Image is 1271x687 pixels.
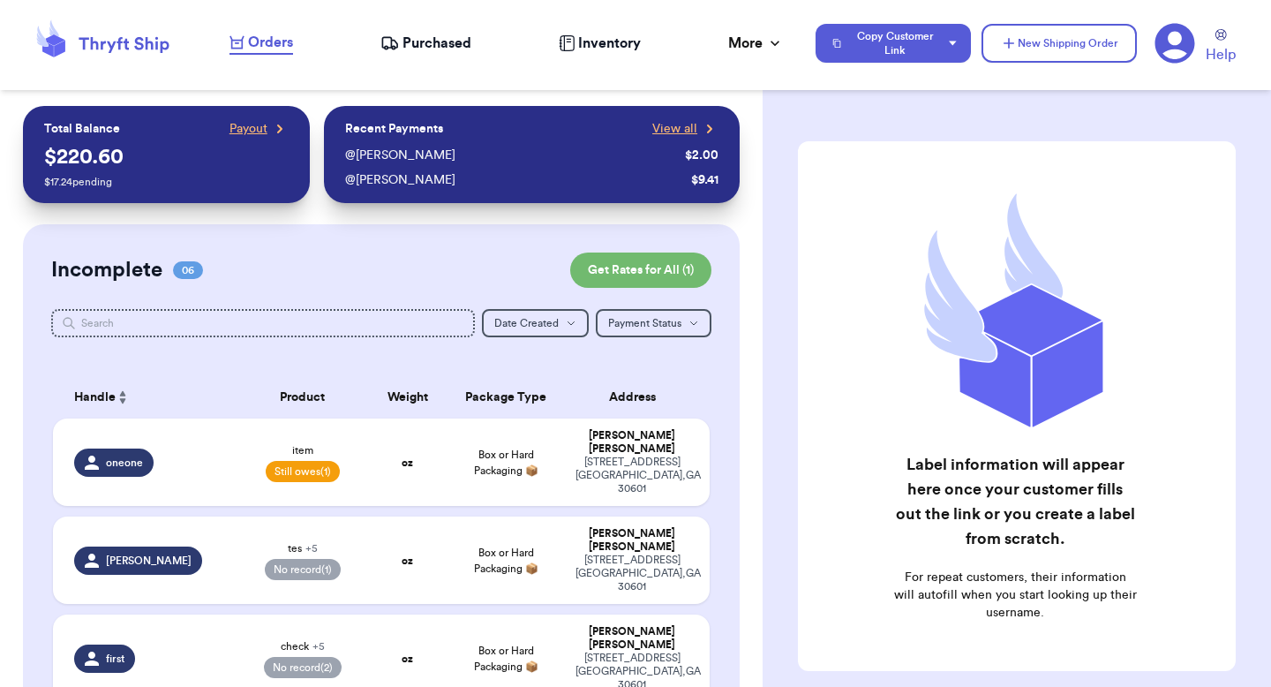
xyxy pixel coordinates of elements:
span: Payout [229,120,267,138]
button: Copy Customer Link [816,24,971,63]
a: Payout [229,120,289,138]
p: $ 220.60 [44,143,289,171]
div: [PERSON_NAME] [PERSON_NAME] [575,527,688,554]
span: + 5 [312,641,325,652]
th: Address [565,376,710,419]
button: New Shipping Order [981,24,1137,63]
span: tes [288,541,318,555]
span: Date Created [494,318,559,328]
span: check [281,639,325,653]
span: oneone [106,456,143,470]
span: Help [1206,44,1236,65]
h2: Incomplete [51,256,162,284]
div: [PERSON_NAME] [PERSON_NAME] [575,625,688,652]
span: + 5 [305,543,318,554]
span: Purchased [402,33,471,54]
th: Product [237,376,368,419]
span: No record (1) [265,559,341,580]
span: Box or Hard Packaging 📦 [474,547,538,574]
span: Still owes (1) [266,461,340,482]
button: Sort ascending [116,387,130,408]
button: Date Created [482,309,589,337]
strong: oz [402,653,413,664]
span: No record (2) [264,657,342,678]
div: [STREET_ADDRESS] [GEOGRAPHIC_DATA] , GA 30601 [575,456,688,495]
p: Recent Payments [345,120,443,138]
p: $ 17.24 pending [44,175,289,189]
div: @ [PERSON_NAME] [345,147,678,164]
strong: oz [402,457,413,468]
th: Weight [368,376,447,419]
p: For repeat customers, their information will autofill when you start looking up their username. [893,569,1137,622]
span: Box or Hard Packaging 📦 [474,645,538,672]
span: first [106,652,124,666]
span: Payment Status [608,318,681,328]
h2: Label information will appear here once your customer fills out the link or you create a label fr... [893,452,1137,551]
input: Search [51,309,475,337]
span: [PERSON_NAME] [106,554,192,568]
span: View all [652,120,697,138]
a: Inventory [559,33,641,54]
div: [PERSON_NAME] [PERSON_NAME] [575,429,688,456]
a: Orders [229,32,293,55]
span: Inventory [578,33,641,54]
span: item [292,443,313,457]
span: 06 [173,261,203,279]
a: View all [652,120,718,138]
span: Orders [248,32,293,53]
a: Purchased [380,33,471,54]
div: @ [PERSON_NAME] [345,171,684,189]
strong: oz [402,555,413,566]
p: Total Balance [44,120,120,138]
div: $ 2.00 [685,147,718,164]
span: Handle [74,389,116,407]
button: Payment Status [596,309,711,337]
div: More [728,33,784,54]
span: Box or Hard Packaging 📦 [474,449,538,476]
div: [STREET_ADDRESS] [GEOGRAPHIC_DATA] , GA 30601 [575,554,688,593]
button: Get Rates for All (1) [570,253,711,288]
th: Package Type [447,376,565,419]
div: $ 9.41 [691,171,718,189]
a: Help [1206,29,1236,65]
